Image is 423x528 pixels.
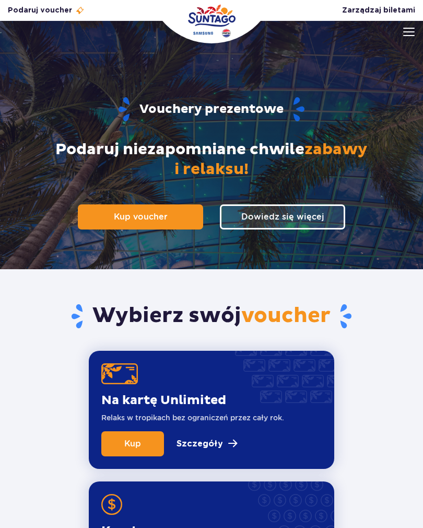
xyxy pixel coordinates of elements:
[8,96,415,123] h1: Vouchery prezentowe
[8,5,72,16] span: Podaruj voucher
[101,431,164,456] a: Kup
[8,303,415,330] h2: Wybierz swój
[114,212,168,222] span: Kup voucher
[241,303,331,329] span: voucher
[78,204,203,229] a: Kup voucher
[177,438,223,450] p: Szczegóły
[8,140,415,179] h2: Podaruj niezapomniane chwile
[177,431,237,456] a: Szczegóły
[101,393,284,408] p: Na kartę Unlimited
[342,5,415,16] a: Zarządzaj biletami
[101,412,284,423] p: Relaks w tropikach bez ograniczeń przez cały rok.
[124,439,141,449] span: Kup
[241,212,324,222] span: Dowiedz się więcej
[8,5,85,16] a: Podaruj voucher
[403,28,415,36] img: Open menu
[174,140,368,179] span: zabawy i relaksu!
[220,204,345,229] a: Dowiedz się więcej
